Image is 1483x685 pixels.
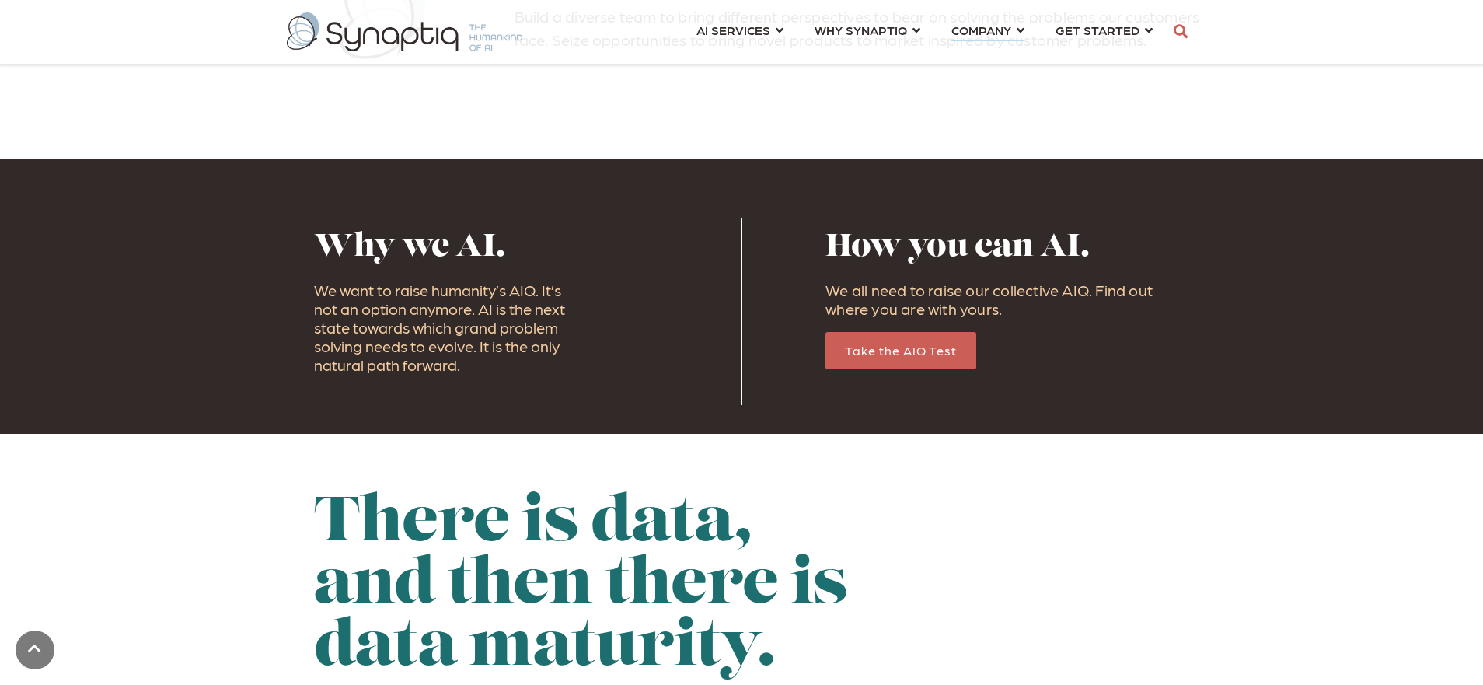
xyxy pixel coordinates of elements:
a: COMPANY [951,16,1024,44]
span: GET STARTED [1056,19,1139,40]
nav: menu [681,4,1168,60]
span: WHY SYNAPTIQ [815,19,907,40]
span: We all need to raise our collective AIQ. Find out where you are with yours. [825,281,1153,318]
a: WHY SYNAPTIQ [815,16,920,44]
a: Take the AIQ Test [825,332,976,369]
span: COMPANY [951,19,1011,40]
span: Why we AI. [314,232,505,264]
a: AI SERVICES [696,16,783,44]
img: synaptiq logo-2 [287,12,522,51]
span: There is data, and then there is data maturity. [314,494,847,680]
span: AI SERVICES [696,19,770,40]
span: How you can AI. [825,232,1090,264]
span: We want to raise humanity’s AIQ. It’s not an option anymore. AI is the next state towards which g... [314,281,565,374]
a: GET STARTED [1056,16,1153,44]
